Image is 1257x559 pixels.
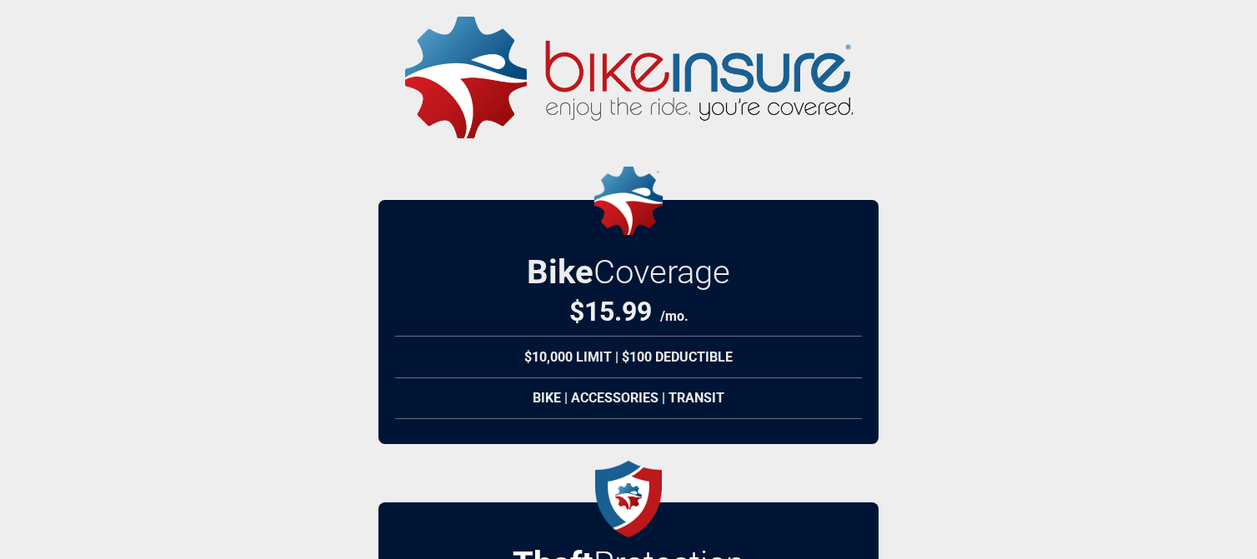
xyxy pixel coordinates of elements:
span: /mo. [660,308,689,324]
div: Bike | Accessories | Transit [395,377,862,419]
h2: Bike [527,252,730,292]
div: $10,000 Limit | $100 Deductible [395,336,862,378]
div: $ 15.99 [569,296,689,327]
span: Coverage [593,252,730,292]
